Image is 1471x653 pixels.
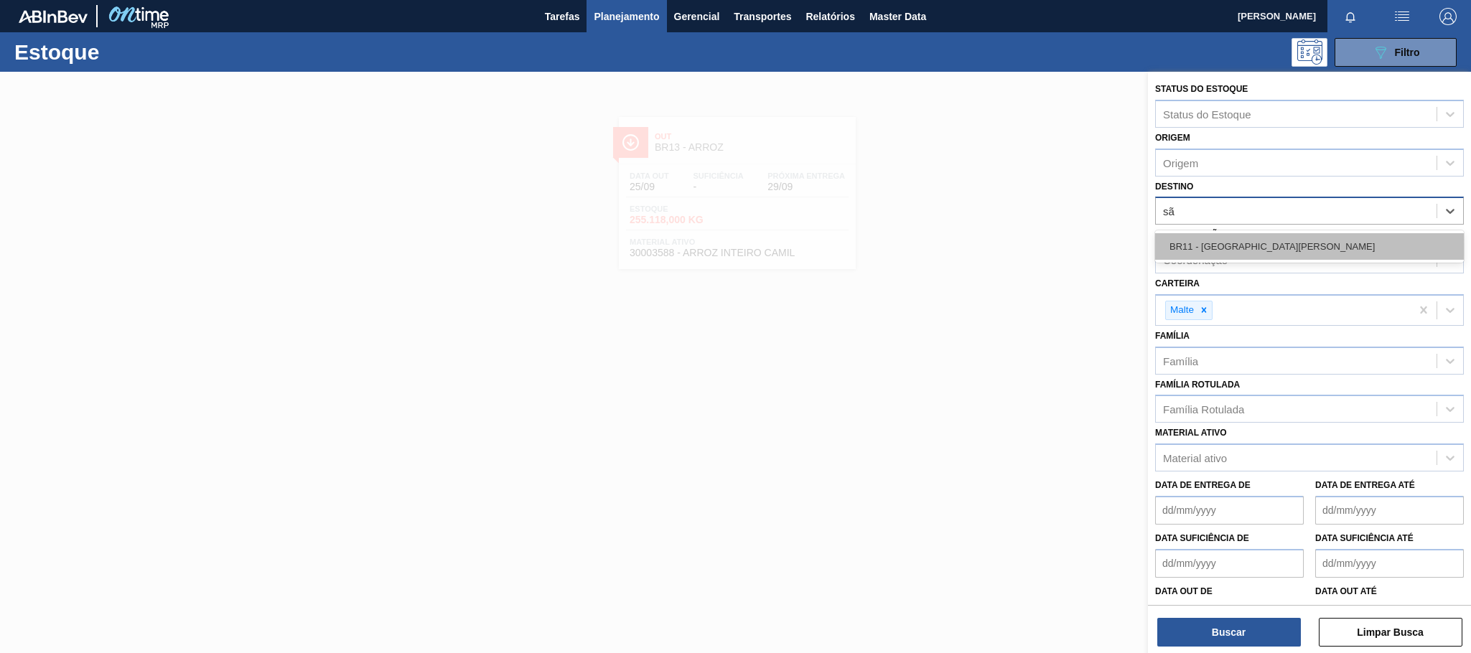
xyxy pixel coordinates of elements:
[1155,533,1249,543] label: Data suficiência de
[1315,480,1415,490] label: Data de Entrega até
[1155,496,1304,525] input: dd/mm/yyyy
[1395,47,1420,58] span: Filtro
[1315,602,1464,631] input: dd/mm/yyyy
[1155,331,1190,341] label: Família
[1155,133,1190,143] label: Origem
[1155,380,1240,390] label: Família Rotulada
[1315,549,1464,578] input: dd/mm/yyyy
[1335,38,1457,67] button: Filtro
[1163,452,1227,464] div: Material ativo
[1155,428,1227,438] label: Material ativo
[1155,586,1213,596] label: Data out de
[545,8,580,25] span: Tarefas
[1155,84,1248,94] label: Status do Estoque
[19,10,88,23] img: TNhmsLtSVTkK8tSr43FrP2fwEKptu5GPRR3wAAAABJRU5ErkJggg==
[869,8,926,25] span: Master Data
[1327,6,1373,27] button: Notificações
[1163,354,1198,367] div: Família
[1315,533,1414,543] label: Data suficiência até
[1155,182,1193,192] label: Destino
[805,8,854,25] span: Relatórios
[1166,301,1196,319] div: Malte
[1393,8,1411,25] img: userActions
[1163,403,1244,415] div: Família Rotulada
[1155,549,1304,578] input: dd/mm/yyyy
[1155,233,1464,260] div: BR11 - [GEOGRAPHIC_DATA][PERSON_NAME]
[1155,480,1251,490] label: Data de Entrega de
[14,44,231,60] h1: Estoque
[734,8,791,25] span: Transportes
[1163,156,1198,169] div: Origem
[1163,108,1251,120] div: Status do Estoque
[1315,586,1377,596] label: Data out até
[674,8,720,25] span: Gerencial
[1292,38,1327,67] div: Pogramando: nenhum usuário selecionado
[594,8,659,25] span: Planejamento
[1155,230,1225,240] label: Coordenação
[1155,602,1304,631] input: dd/mm/yyyy
[1439,8,1457,25] img: Logout
[1155,278,1200,288] label: Carteira
[1315,496,1464,525] input: dd/mm/yyyy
